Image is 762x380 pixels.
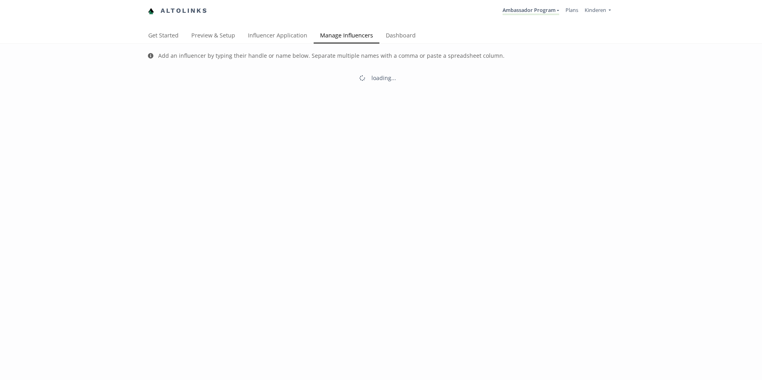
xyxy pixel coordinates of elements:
[185,28,242,44] a: Preview & Setup
[148,8,154,14] img: favicon-32x32.png
[566,6,578,14] a: Plans
[314,28,379,44] a: Manage Influencers
[379,28,422,44] a: Dashboard
[148,4,208,18] a: Altolinks
[242,28,314,44] a: Influencer Application
[142,28,185,44] a: Get Started
[585,6,611,16] a: Kinderen
[503,6,559,15] a: Ambassador Program
[158,52,505,60] div: Add an influencer by typing their handle or name below. Separate multiple names with a comma or p...
[371,74,396,82] div: loading...
[585,6,606,14] span: Kinderen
